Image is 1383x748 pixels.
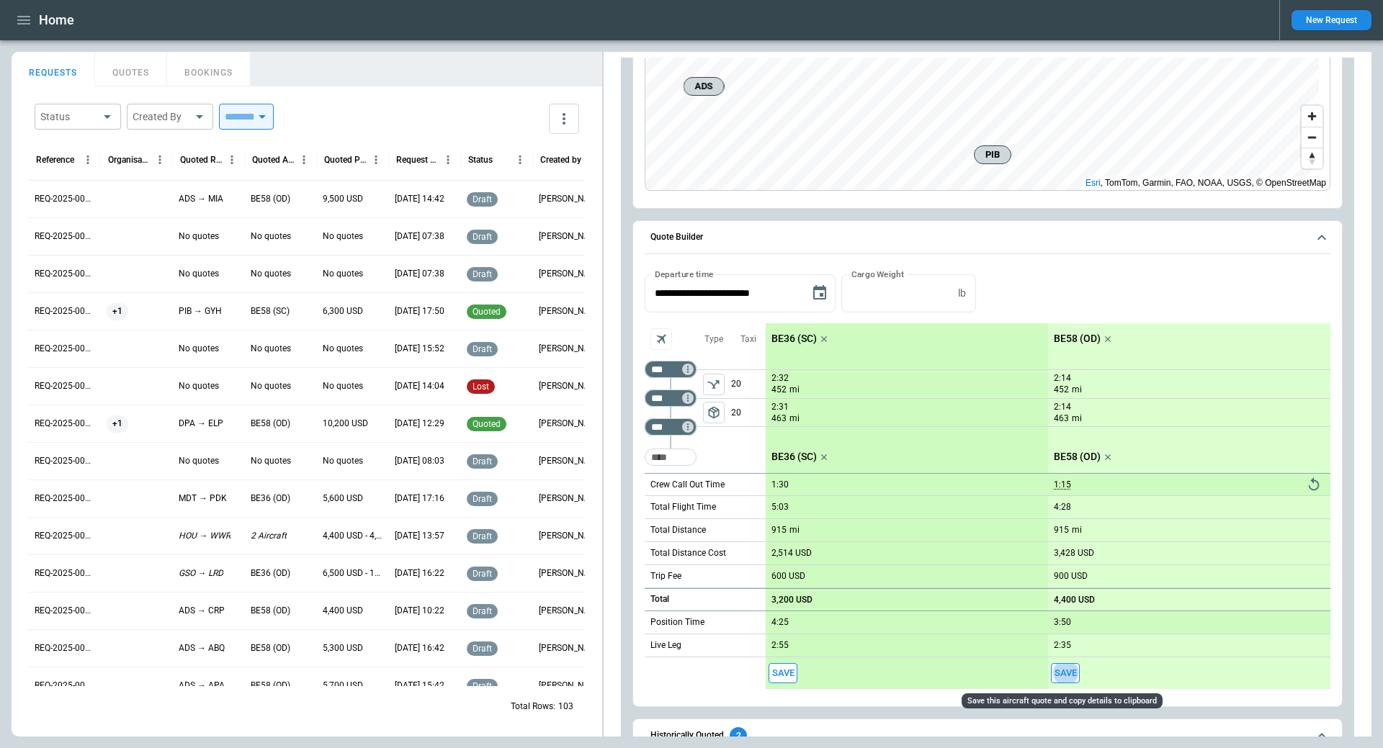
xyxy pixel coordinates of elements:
[179,492,227,505] p: MDT → PDK
[655,268,714,280] label: Departure time
[251,193,290,205] p: BE58 (OD)
[1054,571,1088,582] p: 900 USD
[35,305,95,317] p: REQ-2025-000258
[703,402,725,423] span: Type of sector
[35,418,95,430] p: REQ-2025-000255
[1054,502,1071,513] p: 4:28
[251,642,290,654] p: BE58 (OD)
[251,567,290,580] p: BE36 (OD)
[962,693,1163,708] div: Save this aircraft quote and copy details to clipboard
[789,384,800,396] p: mi
[470,382,492,392] span: lost
[323,418,368,430] p: 10,200 USD
[107,405,128,442] span: +1
[645,361,697,378] div: Too short
[851,268,904,280] label: Cargo Weight
[539,268,599,280] p: George O'Bryan
[650,731,724,740] h6: Historically Quoted
[730,727,747,744] div: 2
[35,530,95,542] p: REQ-2025-000252
[179,268,219,280] p: No quotes
[108,155,151,165] div: Organisation
[323,268,363,280] p: No quotes
[470,194,495,204] span: draft
[470,232,495,242] span: draft
[1054,548,1094,559] p: 3,428 USD
[1302,106,1322,127] button: Zoom in
[251,305,290,317] p: BE58 (SC)
[1054,451,1101,463] p: BE58 (OD)
[395,530,444,542] p: 08/13/2025 13:57
[769,663,797,684] span: Save this aircraft quote and copy details to clipboard
[396,155,439,165] div: Request Created At (UTC-05:00)
[470,307,503,317] span: quoted
[1054,384,1069,396] p: 452
[179,230,219,243] p: No quotes
[645,221,1330,254] button: Quote Builder
[650,233,703,242] h6: Quote Builder
[323,605,363,617] p: 4,400 USD
[980,148,1005,162] span: PIB
[1054,479,1071,490] p: 1:15
[35,605,95,617] p: REQ-2025-000250
[395,642,444,654] p: 07/31/2025 16:42
[470,644,495,654] span: draft
[395,492,444,505] p: 08/19/2025 17:16
[703,402,725,423] button: left aligned
[1072,524,1082,536] p: mi
[251,605,290,617] p: BE58 (OD)
[470,606,495,616] span: draft
[395,230,444,243] p: 08/26/2025 07:38
[1054,413,1069,425] p: 463
[740,333,756,346] p: Taxi
[704,333,723,346] p: Type
[395,455,444,467] p: 08/22/2025 08:03
[650,547,726,559] p: Total Distance Cost
[805,279,834,307] button: Choose date, selected date is Aug 26, 2025
[251,343,291,355] p: No quotes
[539,380,599,392] p: Ben Gundermann
[650,501,716,513] p: Total Flight Time
[323,305,363,317] p: 6,300 USD
[771,640,789,651] p: 2:55
[95,52,167,86] button: QUOTES
[35,492,95,505] p: REQ-2025-000253
[958,287,966,299] p: lb
[650,570,681,582] p: Trip Fee
[395,268,444,280] p: 08/26/2025 07:38
[395,380,444,392] p: 08/22/2025 14:04
[539,343,599,355] p: Ben Gundermann
[539,305,599,317] p: Allen Maki
[1054,595,1095,605] p: 4,400 USD
[511,700,555,713] p: Total Rows:
[179,567,223,580] p: GSO → LRD
[771,451,817,463] p: BE36 (SC)
[79,150,97,169] button: Reference column menu
[470,269,495,279] span: draft
[1302,127,1322,148] button: Zoom out
[771,413,787,425] p: 463
[179,642,225,654] p: ADS → ABQ
[771,373,789,384] p: 2:32
[323,193,363,205] p: 9,500 USD
[323,343,363,355] p: No quotes
[179,418,223,430] p: DPA → ELP
[558,700,573,713] p: 103
[395,193,444,205] p: 08/26/2025 14:42
[771,502,789,513] p: 5:03
[251,418,290,430] p: BE58 (OD)
[470,344,495,354] span: draft
[645,274,1330,689] div: Quote Builder
[549,104,579,134] button: more
[323,492,363,505] p: 5,600 USD
[323,380,363,392] p: No quotes
[251,530,287,542] p: 2 Aircraft
[35,343,95,355] p: REQ-2025-000257
[539,418,599,430] p: Ben Gundermann
[167,52,251,86] button: BOOKINGS
[1072,413,1082,425] p: mi
[180,155,223,165] div: Quoted Route
[36,155,74,165] div: Reference
[323,530,383,542] p: 4,400 USD - 4,900 USD
[12,52,95,86] button: REQUESTS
